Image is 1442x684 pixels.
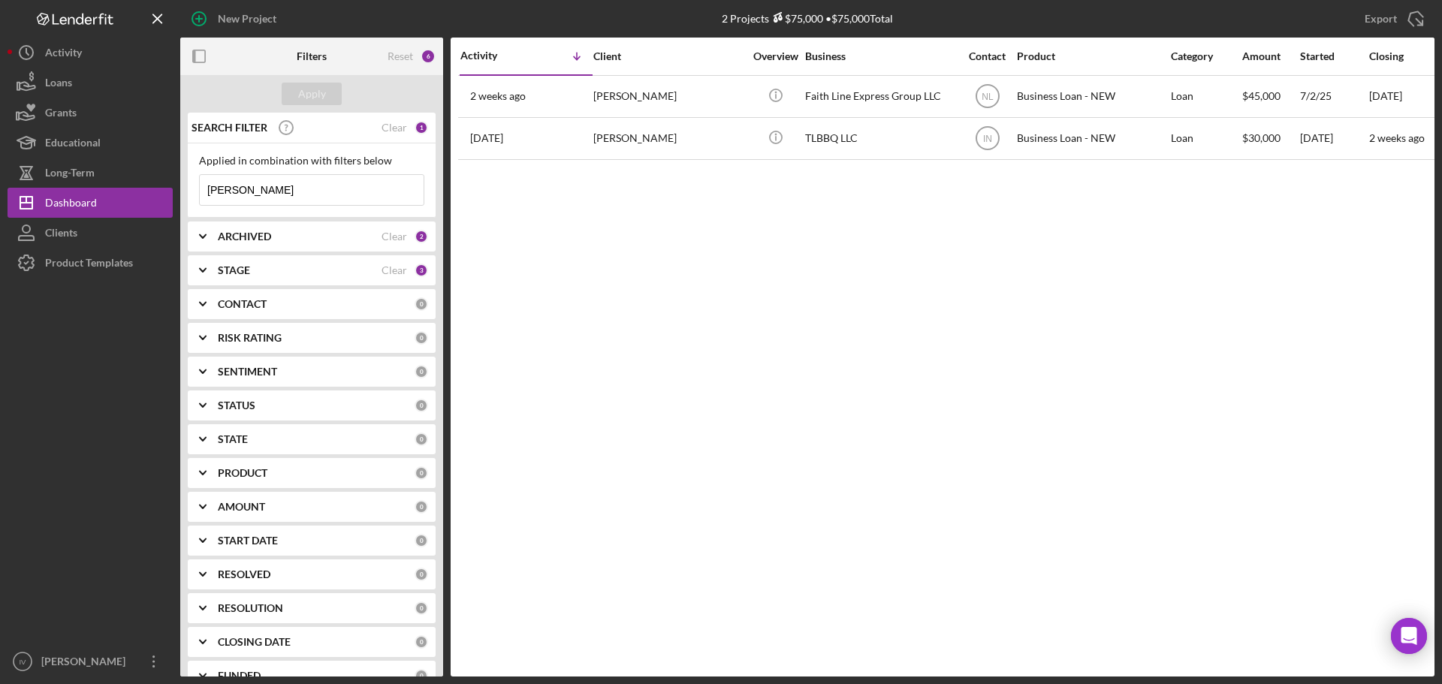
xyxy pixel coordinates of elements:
div: [DATE] [1300,119,1368,158]
b: SEARCH FILTER [192,122,267,134]
div: Business Loan - NEW [1017,119,1167,158]
div: 0 [415,635,428,649]
b: START DATE [218,535,278,547]
div: [PERSON_NAME] [38,646,135,680]
div: Loan [1171,77,1241,116]
div: Loans [45,68,72,101]
div: Educational [45,128,101,161]
button: Dashboard [8,188,173,218]
div: 0 [415,568,428,581]
div: Clear [382,231,407,243]
button: New Project [180,4,291,34]
div: $75,000 [769,12,823,25]
div: 0 [415,500,428,514]
div: TLBBQ LLC [805,119,955,158]
button: Export [1350,4,1434,34]
div: Product [1017,50,1167,62]
div: 2 Projects • $75,000 Total [722,12,893,25]
b: FUNDED [218,670,261,682]
b: Filters [297,50,327,62]
div: Started [1300,50,1368,62]
b: STATUS [218,399,255,411]
time: 2 weeks ago [1369,131,1425,144]
div: Grants [45,98,77,131]
div: Overview [747,50,804,62]
button: Grants [8,98,173,128]
div: Activity [45,38,82,71]
div: 6 [421,49,436,64]
b: RESOLUTION [218,602,283,614]
button: Loans [8,68,173,98]
div: Open Intercom Messenger [1391,618,1427,654]
div: Applied in combination with filters below [199,155,424,167]
button: Product Templates [8,248,173,278]
text: NL [982,92,994,102]
div: Amount [1242,50,1299,62]
div: 7/2/25 [1300,77,1368,116]
b: RISK RATING [218,332,282,344]
div: Product Templates [45,248,133,282]
div: Clear [382,122,407,134]
button: Activity [8,38,173,68]
div: [PERSON_NAME] [593,77,744,116]
div: 0 [415,669,428,682]
button: Clients [8,218,173,248]
time: 2025-08-05 21:18 [470,132,503,144]
div: Clients [45,218,77,252]
div: Dashboard [45,188,97,221]
b: STAGE [218,264,250,276]
div: 0 [415,297,428,311]
div: 0 [415,399,428,412]
button: Apply [282,83,342,105]
div: Faith Line Express Group LLC [805,77,955,116]
b: CLOSING DATE [218,636,291,648]
div: Export [1365,4,1397,34]
b: ARCHIVED [218,231,271,243]
div: Clear [382,264,407,276]
div: Contact [959,50,1015,62]
div: 1 [415,121,428,134]
div: Loan [1171,119,1241,158]
div: Activity [460,50,526,62]
div: 0 [415,601,428,615]
b: CONTACT [218,298,267,310]
div: 2 [415,230,428,243]
div: $30,000 [1242,119,1299,158]
div: Category [1171,50,1241,62]
div: New Project [218,4,276,34]
div: Business Loan - NEW [1017,77,1167,116]
div: 0 [415,534,428,547]
div: 0 [415,365,428,378]
b: RESOLVED [218,568,270,580]
div: Apply [298,83,326,105]
div: Long-Term [45,158,95,191]
div: Client [593,50,744,62]
time: 2025-09-05 15:13 [470,90,526,102]
div: 0 [415,466,428,480]
button: Educational [8,128,173,158]
b: STATE [218,433,248,445]
text: IV [19,658,26,666]
div: 3 [415,264,428,277]
button: Long-Term [8,158,173,188]
div: Reset [388,50,413,62]
div: 0 [415,432,428,446]
b: AMOUNT [218,501,265,513]
button: IV[PERSON_NAME] [8,646,173,676]
b: SENTIMENT [218,366,277,378]
div: [PERSON_NAME] [593,119,744,158]
div: Business [805,50,955,62]
text: IN [983,134,992,144]
b: PRODUCT [218,467,267,479]
time: [DATE] [1369,89,1402,102]
span: $45,000 [1242,89,1281,102]
div: 0 [415,331,428,345]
